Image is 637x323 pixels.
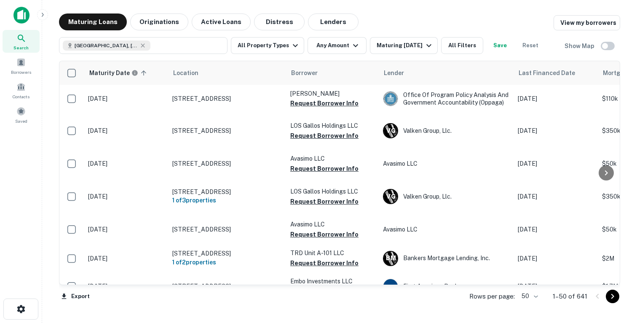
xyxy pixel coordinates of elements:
[469,291,515,301] p: Rows per page:
[308,13,359,30] button: Lenders
[172,127,282,135] p: [STREET_ADDRESS]
[383,251,509,266] div: Bankers Mortgage Lending, Inc.
[13,44,29,51] span: Search
[606,290,619,303] button: Go to next page
[89,68,138,78] div: Maturity dates displayed may be estimated. Please contact the lender for the most accurate maturi...
[386,254,396,263] p: B M
[290,258,359,268] button: Request Borrower Info
[384,68,404,78] span: Lender
[290,229,359,240] button: Request Borrower Info
[168,61,286,85] th: Location
[386,127,395,135] p: V G
[379,61,514,85] th: Lender
[59,37,227,54] button: [GEOGRAPHIC_DATA], [GEOGRAPHIC_DATA], [GEOGRAPHIC_DATA]
[88,159,164,168] p: [DATE]
[514,61,598,85] th: Last Financed Date
[254,13,305,30] button: Distress
[89,68,149,78] span: Maturity dates displayed may be estimated. Please contact the lender for the most accurate maturi...
[59,13,127,30] button: Maturing Loans
[383,123,509,138] div: Valken Group, Llc.
[518,282,594,291] p: [DATE]
[383,189,509,204] div: Valken Group, Llc.
[290,248,375,258] p: TRD Unit A-101 LLC
[595,256,637,296] iframe: Chat Widget
[290,220,375,229] p: Avasimo LLC
[383,225,509,234] p: Avasimo LLC
[308,37,367,54] button: Any Amount
[565,41,596,51] h6: Show Map
[383,279,509,294] div: First American Bank
[290,121,375,130] p: LOS Gallos Holdings LLC
[290,98,359,108] button: Request Borrower Info
[172,188,282,196] p: [STREET_ADDRESS]
[518,159,594,168] p: [DATE]
[130,13,188,30] button: Originations
[291,68,318,78] span: Borrower
[383,91,509,106] div: Office Of Program Policy Analysis And Government Accountability (oppaga)
[290,196,359,207] button: Request Borrower Info
[518,126,594,135] p: [DATE]
[383,279,398,293] img: picture
[13,93,29,100] span: Contacts
[84,61,168,85] th: Maturity dates displayed may be estimated. Please contact the lender for the most accurate maturi...
[383,159,509,168] p: Avasimo LLC
[3,30,40,53] a: Search
[15,118,27,124] span: Saved
[172,258,282,267] h6: 1 of 2 properties
[518,192,594,201] p: [DATE]
[88,126,164,135] p: [DATE]
[290,89,375,98] p: [PERSON_NAME]
[172,226,282,233] p: [STREET_ADDRESS]
[290,187,375,196] p: LOS Gallos Holdings LLC
[290,131,359,141] button: Request Borrower Info
[518,94,594,103] p: [DATE]
[75,42,138,49] span: [GEOGRAPHIC_DATA], [GEOGRAPHIC_DATA], [GEOGRAPHIC_DATA]
[286,61,379,85] th: Borrower
[519,68,586,78] span: Last Financed Date
[290,164,359,174] button: Request Borrower Info
[554,15,620,30] a: View my borrowers
[88,282,164,291] p: [DATE]
[290,154,375,163] p: Avasimo LLC
[59,290,92,303] button: Export
[3,79,40,102] a: Contacts
[383,92,398,106] img: picture
[231,37,304,54] button: All Property Types
[173,68,209,78] span: Location
[192,13,251,30] button: Active Loans
[3,54,40,77] a: Borrowers
[370,37,438,54] button: Maturing [DATE]
[518,290,539,302] div: 50
[88,94,164,103] p: [DATE]
[89,68,130,78] h6: Maturity Date
[290,277,375,286] p: Embo Investments LLC
[172,95,282,102] p: [STREET_ADDRESS]
[441,37,483,54] button: All Filters
[518,225,594,234] p: [DATE]
[13,7,29,24] img: capitalize-icon.png
[172,283,282,290] p: [STREET_ADDRESS]
[172,250,282,257] p: [STREET_ADDRESS]
[88,225,164,234] p: [DATE]
[172,160,282,167] p: [STREET_ADDRESS]
[386,192,395,201] p: V G
[517,37,544,54] button: Reset
[88,192,164,201] p: [DATE]
[88,254,164,263] p: [DATE]
[11,69,31,75] span: Borrowers
[518,254,594,263] p: [DATE]
[553,291,587,301] p: 1–50 of 641
[3,103,40,126] a: Saved
[487,37,514,54] button: Save your search to get updates of matches that match your search criteria.
[377,40,434,51] div: Maturing [DATE]
[172,196,282,205] h6: 1 of 3 properties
